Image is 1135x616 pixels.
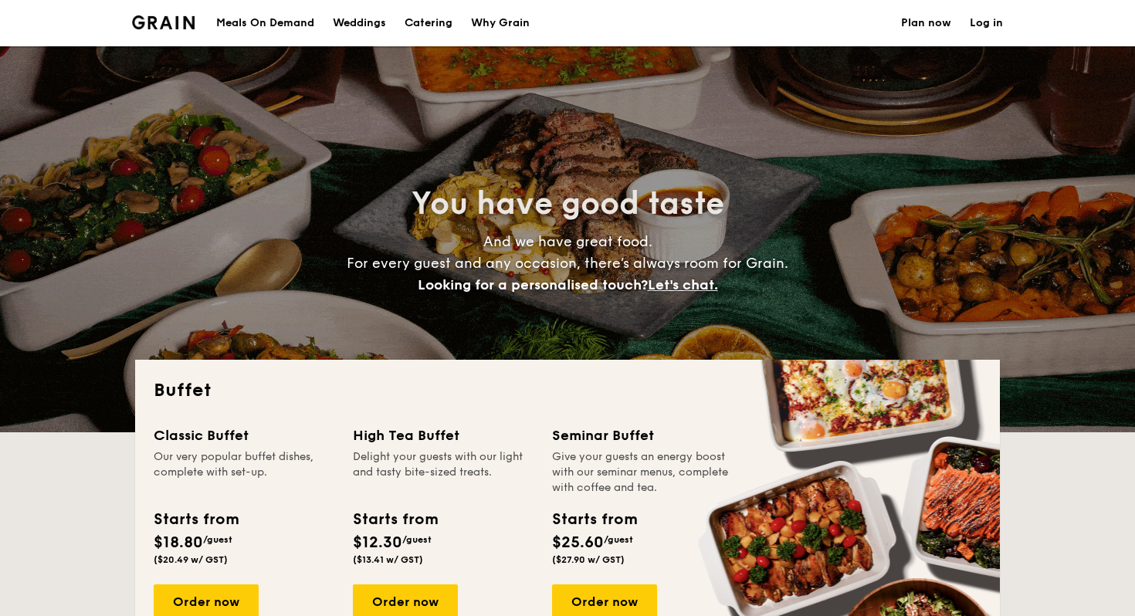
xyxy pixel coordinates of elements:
span: $12.30 [353,533,402,552]
span: And we have great food. For every guest and any occasion, there’s always room for Grain. [347,233,788,293]
span: $18.80 [154,533,203,552]
span: Looking for a personalised touch? [418,276,648,293]
a: Logotype [132,15,195,29]
span: Let's chat. [648,276,718,293]
span: $25.60 [552,533,604,552]
div: Seminar Buffet [552,425,733,446]
div: Give your guests an energy boost with our seminar menus, complete with coffee and tea. [552,449,733,496]
span: /guest [402,534,432,545]
span: /guest [604,534,633,545]
div: Classic Buffet [154,425,334,446]
h2: Buffet [154,378,981,403]
div: Starts from [154,508,238,531]
img: Grain [132,15,195,29]
span: ($27.90 w/ GST) [552,554,625,565]
span: ($13.41 w/ GST) [353,554,423,565]
div: High Tea Buffet [353,425,534,446]
div: Starts from [552,508,636,531]
span: ($20.49 w/ GST) [154,554,228,565]
div: Delight your guests with our light and tasty bite-sized treats. [353,449,534,496]
div: Starts from [353,508,437,531]
span: You have good taste [412,185,724,222]
span: /guest [203,534,232,545]
div: Our very popular buffet dishes, complete with set-up. [154,449,334,496]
